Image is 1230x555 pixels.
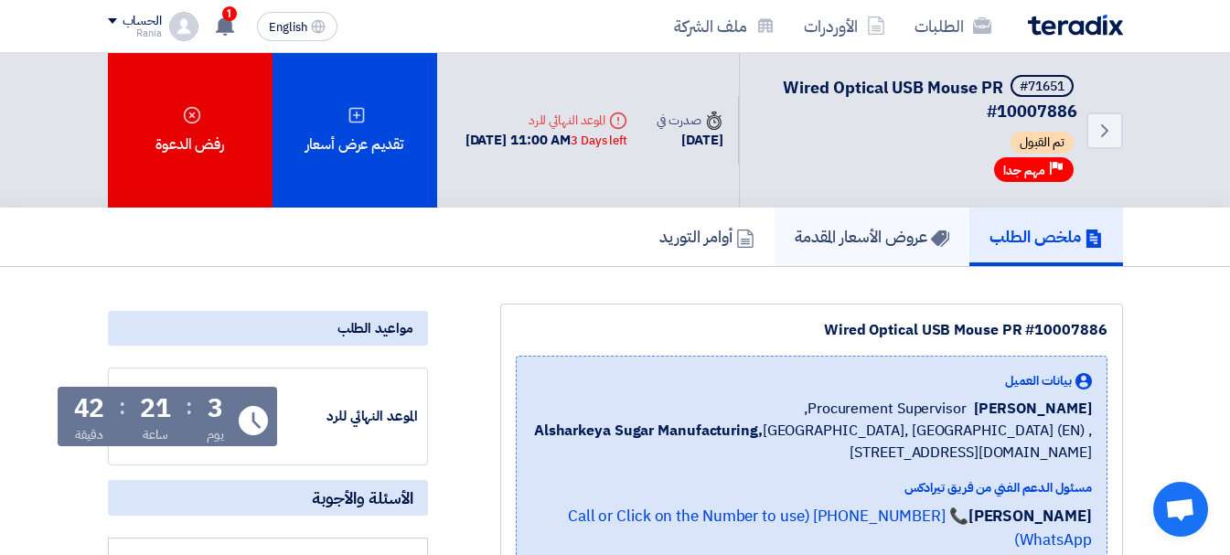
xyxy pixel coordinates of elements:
[795,226,949,247] h5: عروض الأسعار المقدمة
[119,390,125,423] div: :
[465,130,627,151] div: [DATE] 11:00 AM
[222,6,237,21] span: 1
[74,396,105,422] div: 42
[1153,482,1208,537] div: دردشة مفتوحة
[657,130,722,151] div: [DATE]
[169,12,198,41] img: profile_test.png
[783,75,1077,123] span: Wired Optical USB Mouse PR #10007886
[531,420,1092,464] span: [GEOGRAPHIC_DATA], [GEOGRAPHIC_DATA] (EN) ,[STREET_ADDRESS][DOMAIN_NAME]
[516,319,1107,341] div: Wired Optical USB Mouse PR #10007886
[657,111,722,130] div: صدرت في
[571,132,627,150] div: 3 Days left
[1005,371,1072,390] span: بيانات العميل
[257,12,337,41] button: English
[123,14,162,29] div: الحساب
[312,487,413,508] span: الأسئلة والأجوبة
[465,111,627,130] div: الموعد النهائي للرد
[1011,132,1074,154] span: تم القبول
[140,396,171,422] div: 21
[969,208,1123,266] a: ملخص الطلب
[1020,80,1064,93] div: #71651
[108,53,273,208] div: رفض الدعوة
[775,208,969,266] a: عروض الأسعار المقدمة
[968,505,1092,528] strong: [PERSON_NAME]
[974,398,1092,420] span: [PERSON_NAME]
[281,406,418,427] div: الموعد النهائي للرد
[1028,15,1123,36] img: Teradix logo
[989,226,1103,247] h5: ملخص الطلب
[531,478,1092,497] div: مسئول الدعم الفني من فريق تيرادكس
[108,28,162,38] div: Rania
[639,208,775,266] a: أوامر التوريد
[1003,162,1045,179] span: مهم جدا
[568,505,1092,551] a: 📞 [PHONE_NUMBER] (Call or Click on the Number to use WhatsApp)
[762,75,1077,123] h5: Wired Optical USB Mouse PR #10007886
[789,5,900,48] a: الأوردرات
[208,396,223,422] div: 3
[900,5,1006,48] a: الطلبات
[659,226,754,247] h5: أوامر التوريد
[108,311,428,346] div: مواعيد الطلب
[186,390,192,423] div: :
[269,21,307,34] span: English
[659,5,789,48] a: ملف الشركة
[207,425,224,444] div: يوم
[75,425,103,444] div: دقيقة
[804,398,967,420] span: Procurement Supervisor,
[143,425,169,444] div: ساعة
[534,420,763,442] b: Alsharkeya Sugar Manufacturing,
[273,53,437,208] div: تقديم عرض أسعار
